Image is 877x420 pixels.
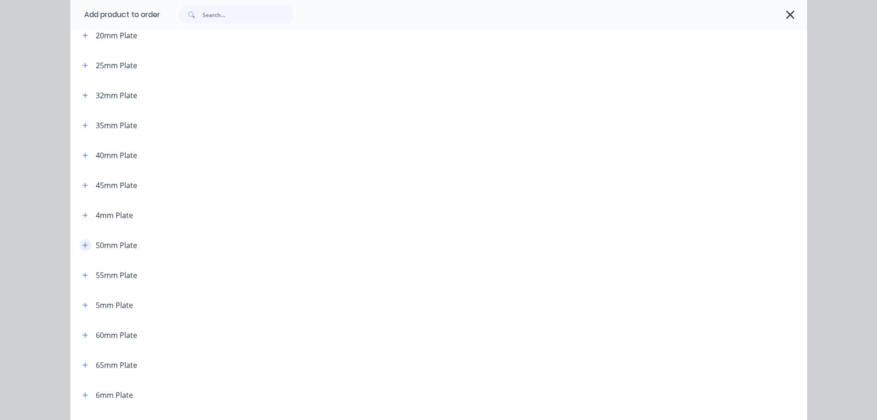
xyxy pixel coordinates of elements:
[96,240,137,251] div: 50mm Plate
[96,270,137,281] div: 55mm Plate
[96,150,137,161] div: 40mm Plate
[96,360,137,371] div: 65mm Plate
[203,6,294,24] input: Search...
[96,120,137,131] div: 35mm Plate
[96,330,137,341] div: 60mm Plate
[96,90,137,101] div: 32mm Plate
[96,390,133,401] div: 6mm Plate
[96,180,137,191] div: 45mm Plate
[96,210,133,221] div: 4mm Plate
[96,30,137,41] div: 20mm Plate
[96,300,133,311] div: 5mm Plate
[96,60,137,71] div: 25mm Plate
